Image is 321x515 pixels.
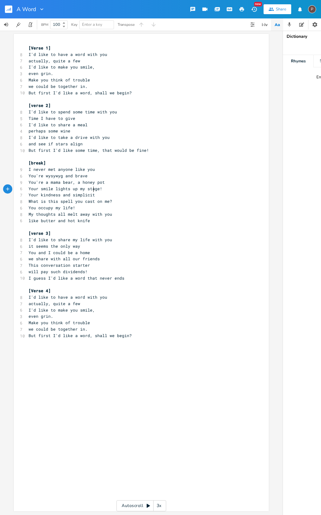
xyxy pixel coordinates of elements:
span: Enter a key [82,22,102,27]
span: I'd like to have a word with you [29,52,107,57]
span: Make you think of trouble [29,77,90,83]
span: You're wysywyg and brave [29,173,88,179]
span: will pay such dividends! [29,269,88,274]
span: You and I could be a home [29,250,90,255]
button: P [308,2,316,16]
span: [break] [29,160,46,166]
span: Your smile lights up my stage! [29,186,102,191]
span: I never met anyone like you [29,167,95,172]
span: But first I'd like some time, that would be fine! [29,147,149,153]
span: You occupy my life! [29,205,75,210]
span: I guess I'd like a word that never ends [29,275,124,281]
span: we share with all our friends [29,256,100,261]
div: Share [276,6,286,12]
span: I'd like to make you smile, [29,64,95,70]
div: Paul H [308,5,316,13]
span: we could be together in. [29,84,88,89]
div: 3x [154,500,165,511]
span: This conversation starter [29,262,90,268]
span: Time I have to give [29,116,75,121]
span: I'd like to share a meal [29,122,88,128]
span: we could be together in. [29,326,88,332]
div: New [254,2,262,6]
span: I'd like to spend some time with you [29,109,117,115]
span: I'd like to share my life with you [29,237,112,242]
span: even grin. [29,313,53,319]
div: Autoscroll [116,500,166,511]
span: perhaps some wine [29,128,70,134]
span: Make you think of trouble [29,320,90,325]
span: [Verse 4] [29,288,51,293]
span: actually, quite a few [29,301,80,306]
button: New [248,4,260,15]
span: and see if stars align [29,141,83,147]
span: But first I'd like a word, shall we begin? [29,333,132,338]
span: I'd like to have a word with you [29,294,107,300]
span: I'd like to take a drive with you [29,135,110,140]
div: Key [71,23,77,26]
div: Transpose [118,23,135,26]
span: it seems the only way [29,243,80,249]
span: My thoughts all melt away with you [29,211,112,217]
span: But first I'd like a word, shall we begin? [29,90,132,96]
span: Your kindness and simplicit [29,192,95,198]
span: actually, quite a few [29,58,80,64]
span: A Word [17,6,36,12]
span: What is this spell you cast on me? [29,199,112,204]
span: even grin. [29,71,53,76]
button: Share [264,4,291,14]
span: [verse 2] [29,103,51,108]
div: Rhymes [283,55,313,67]
span: like butter and hot knife [29,218,90,223]
span: You're a mama bear, a honey pot [29,179,105,185]
span: [verse 3] [29,230,51,236]
div: BPM [41,23,48,26]
span: I'd like to make you smile, [29,307,95,313]
span: [Verse 1] [29,45,51,51]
